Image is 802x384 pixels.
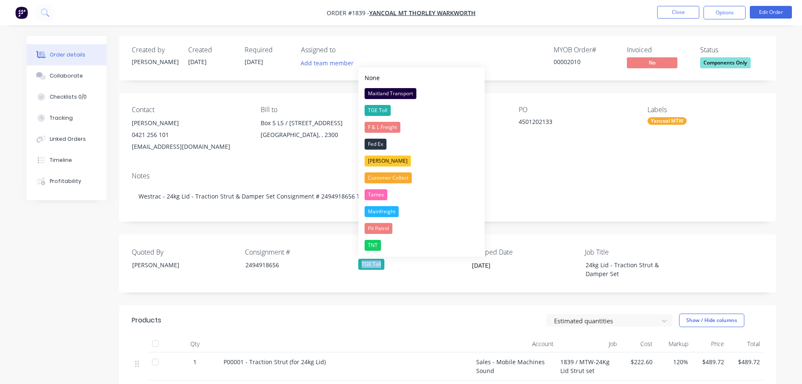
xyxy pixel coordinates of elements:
button: Pit Patrol [358,220,485,237]
button: Profitability [27,171,107,192]
div: 4501202133 [519,117,624,129]
span: [DATE] [188,58,207,66]
button: TNT [358,237,485,254]
img: Factory [15,6,28,19]
div: 24kg Lid - Traction Strut & Damper Set [579,259,684,280]
button: Checklists 0/0 [27,86,107,107]
label: Quoted By [132,247,237,257]
div: Notes [132,172,763,180]
button: Linked Orders [27,129,107,150]
div: Status [700,46,763,54]
div: Pit Patrol [365,223,392,234]
label: Job Title [585,247,690,257]
button: Close [657,6,699,19]
div: Labels [647,106,763,114]
div: Maitland Transport [365,88,416,99]
div: TNT [365,240,381,251]
div: Invoiced [627,46,690,54]
div: PO [519,106,634,114]
div: [PERSON_NAME] [365,156,411,166]
button: Tracking [27,107,107,129]
div: Total [727,336,763,352]
div: [EMAIL_ADDRESS][DOMAIN_NAME] [132,141,247,153]
div: Fed Ex [365,139,386,150]
div: Markup [656,336,692,352]
div: [PERSON_NAME] [132,57,178,66]
button: Show / Hide columns [679,314,744,327]
button: Add team member [296,57,358,69]
div: Box 5 L5 / [STREET_ADDRESS][GEOGRAPHIC_DATA], , 2300 [261,117,376,144]
button: Mainfreight [358,203,485,220]
div: Created [188,46,234,54]
button: Timeline [27,150,107,171]
span: $489.72 [695,357,724,366]
div: Cost [620,336,656,352]
div: Price [692,336,727,352]
div: TGE Toll [358,259,384,270]
div: Job [557,336,620,352]
button: Edit Order [750,6,792,19]
div: Mainfreight [365,206,399,217]
span: 120% [659,357,688,366]
button: Customer Collect [358,169,485,186]
a: Yancoal Mt Thorley Warkworth [369,9,476,17]
input: Enter date [466,259,571,272]
div: Profitability [50,177,81,185]
div: Box 5 L5 / [STREET_ADDRESS] [261,117,376,129]
button: Maitland Transport [358,85,485,102]
button: F & L Freight [358,119,485,136]
span: $222.60 [623,357,653,366]
div: Sales - Mobile Machines Sound [473,352,557,381]
button: Order details [27,44,107,65]
div: Collaborate [50,72,83,80]
div: Checklists 0/0 [50,93,87,101]
label: Consignment # [245,247,350,257]
div: Account [473,336,557,352]
button: None [358,70,485,85]
div: Required [245,46,291,54]
div: None [365,73,380,82]
span: No [627,57,677,68]
div: 1839 / MTW-24Kg Lid Strut set [557,352,620,381]
span: 1 [193,357,197,366]
div: Bill to [261,106,376,114]
button: Options [703,6,746,19]
div: [GEOGRAPHIC_DATA], , 2300 [261,129,376,141]
div: [PERSON_NAME] [132,117,247,129]
div: MYOB Order # [554,46,617,54]
div: Timeline [50,156,72,164]
div: Tamex [365,189,387,200]
button: Add team member [301,57,358,69]
div: 0421 256 101 [132,129,247,141]
button: TGE Toll [358,102,485,119]
span: P00001 - Traction Strut (for 24kg Lid) [224,358,326,366]
button: Tamex [358,186,485,203]
span: Components Only [700,57,751,68]
button: [PERSON_NAME] [358,153,485,169]
div: Created by [132,46,178,54]
div: Tracking [50,114,73,122]
div: TGE Toll [365,105,391,116]
span: $489.72 [731,357,760,366]
div: Yancoal MTW [647,117,687,125]
div: F & L Freight [365,122,400,133]
div: Products [132,315,161,325]
div: [PERSON_NAME] [125,259,231,271]
div: Assigned to [301,46,385,54]
span: Order #1839 - [327,9,369,17]
button: Components Only [700,57,751,70]
span: [DATE] [245,58,263,66]
button: Collaborate [27,65,107,86]
div: 2494918656 [239,259,344,271]
div: Customer Collect [365,172,412,183]
div: Westrac - 24kg Lid - Traction Strut & Damper Set Consignment # 2494918656 Transport [132,183,763,209]
div: Order details [50,51,85,59]
div: 00002010 [554,57,617,66]
label: Shipped Date [472,247,577,257]
div: Qty [170,336,220,352]
div: [PERSON_NAME]0421 256 101[EMAIL_ADDRESS][DOMAIN_NAME] [132,117,247,153]
div: Contact [132,106,247,114]
button: Fed Ex [358,136,485,153]
div: Linked Orders [50,135,86,143]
